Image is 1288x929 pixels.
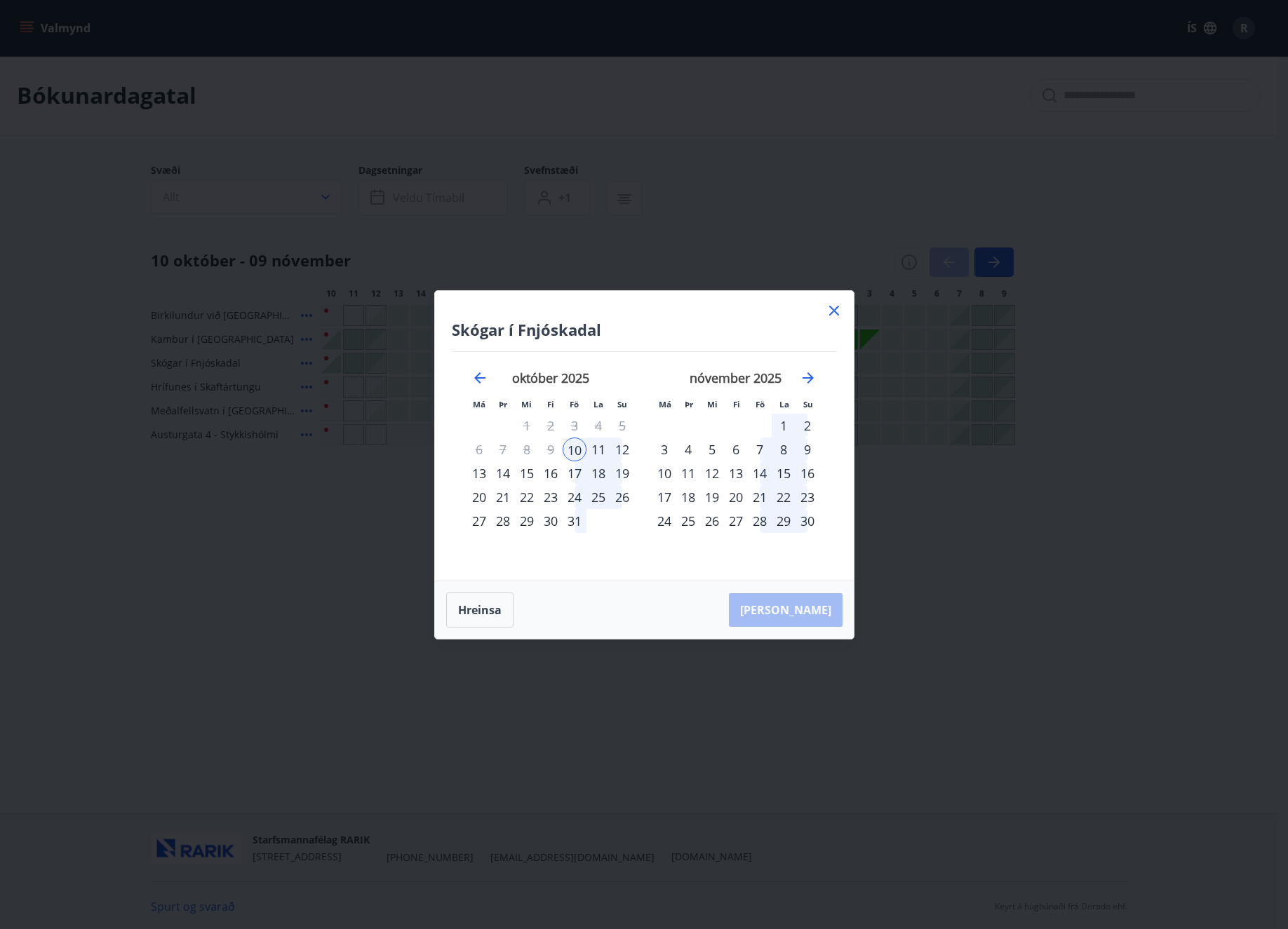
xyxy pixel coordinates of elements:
td: Choose sunnudagur, 12. október 2025 as your check-out date. It’s available. [610,438,634,461]
div: 23 [796,485,819,509]
td: Choose föstudagur, 17. október 2025 as your check-out date. It’s available. [563,461,586,485]
div: 31 [563,509,586,533]
div: 13 [724,461,748,485]
td: Choose laugardagur, 22. nóvember 2025 as your check-out date. It’s available. [772,485,796,509]
div: 30 [539,509,563,533]
td: Choose föstudagur, 28. nóvember 2025 as your check-out date. It’s available. [748,509,772,533]
div: 21 [748,485,772,509]
small: La [779,399,789,409]
div: 10 [652,461,676,485]
div: 28 [491,509,515,533]
div: 18 [676,485,700,509]
td: Choose miðvikudagur, 29. október 2025 as your check-out date. It’s available. [515,509,539,533]
small: Fi [733,399,740,409]
small: Mi [707,399,718,409]
div: 5 [700,438,724,461]
td: Not available. fimmtudagur, 2. október 2025 [539,414,563,438]
td: Not available. fimmtudagur, 9. október 2025 [539,438,563,461]
small: Fö [570,399,579,409]
small: La [593,399,603,409]
div: 29 [772,509,796,533]
div: 17 [563,461,586,485]
td: Choose fimmtudagur, 30. október 2025 as your check-out date. It’s available. [539,509,563,533]
td: Choose miðvikudagur, 22. október 2025 as your check-out date. It’s available. [515,485,539,509]
td: Choose fimmtudagur, 16. október 2025 as your check-out date. It’s available. [539,461,563,485]
td: Not available. sunnudagur, 5. október 2025 [610,414,634,438]
td: Choose sunnudagur, 23. nóvember 2025 as your check-out date. It’s available. [796,485,819,509]
td: Choose laugardagur, 15. nóvember 2025 as your check-out date. It’s available. [772,461,796,485]
small: Su [803,399,813,409]
div: 27 [467,509,491,533]
div: 4 [676,438,700,461]
div: 30 [796,509,819,533]
div: 16 [796,461,819,485]
strong: október 2025 [512,369,589,386]
td: Choose laugardagur, 29. nóvember 2025 as your check-out date. It’s available. [772,509,796,533]
div: 7 [748,438,772,461]
td: Selected as start date. föstudagur, 10. október 2025 [563,438,586,461]
small: Fi [547,399,554,409]
div: 11 [676,461,700,485]
div: 14 [491,461,515,485]
div: 15 [515,461,539,485]
td: Choose miðvikudagur, 12. nóvember 2025 as your check-out date. It’s available. [700,461,724,485]
td: Choose mánudagur, 3. nóvember 2025 as your check-out date. It’s available. [652,438,676,461]
div: 12 [610,438,634,461]
div: 15 [772,461,796,485]
strong: nóvember 2025 [690,369,781,386]
td: Not available. föstudagur, 3. október 2025 [563,414,586,438]
div: 22 [515,485,539,509]
div: 27 [724,509,748,533]
td: Choose mánudagur, 13. október 2025 as your check-out date. It’s available. [467,461,491,485]
td: Choose sunnudagur, 19. október 2025 as your check-out date. It’s available. [610,461,634,485]
td: Choose mánudagur, 20. október 2025 as your check-out date. It’s available. [467,485,491,509]
div: 2 [796,414,819,438]
td: Choose miðvikudagur, 26. nóvember 2025 as your check-out date. It’s available. [700,509,724,533]
div: 16 [539,461,563,485]
td: Choose sunnudagur, 26. október 2025 as your check-out date. It’s available. [610,485,634,509]
td: Not available. þriðjudagur, 7. október 2025 [491,438,515,461]
td: Choose mánudagur, 17. nóvember 2025 as your check-out date. It’s available. [652,485,676,509]
div: 18 [586,461,610,485]
div: 12 [700,461,724,485]
h4: Skógar í Fnjóskadal [452,319,837,340]
div: Move backward to switch to the previous month. [471,369,488,386]
td: Choose fimmtudagur, 6. nóvember 2025 as your check-out date. It’s available. [724,438,748,461]
div: 29 [515,509,539,533]
td: Choose þriðjudagur, 4. nóvember 2025 as your check-out date. It’s available. [676,438,700,461]
td: Choose föstudagur, 7. nóvember 2025 as your check-out date. It’s available. [748,438,772,461]
div: 20 [724,485,748,509]
td: Choose miðvikudagur, 15. október 2025 as your check-out date. It’s available. [515,461,539,485]
td: Not available. laugardagur, 4. október 2025 [586,414,610,438]
div: 25 [676,509,700,533]
td: Choose sunnudagur, 30. nóvember 2025 as your check-out date. It’s available. [796,509,819,533]
td: Choose föstudagur, 21. nóvember 2025 as your check-out date. It’s available. [748,485,772,509]
div: 17 [652,485,676,509]
td: Choose mánudagur, 10. nóvember 2025 as your check-out date. It’s available. [652,461,676,485]
div: 25 [586,485,610,509]
td: Choose föstudagur, 24. október 2025 as your check-out date. It’s available. [563,485,586,509]
td: Not available. miðvikudagur, 1. október 2025 [515,414,539,438]
td: Choose sunnudagur, 2. nóvember 2025 as your check-out date. It’s available. [796,414,819,438]
div: Move forward to switch to the next month. [800,369,817,386]
td: Choose föstudagur, 31. október 2025 as your check-out date. It’s available. [563,509,586,533]
button: Hreinsa [446,592,514,628]
td: Choose laugardagur, 18. október 2025 as your check-out date. It’s available. [586,461,610,485]
td: Choose miðvikudagur, 5. nóvember 2025 as your check-out date. It’s available. [700,438,724,461]
td: Choose föstudagur, 14. nóvember 2025 as your check-out date. It’s available. [748,461,772,485]
div: 8 [772,438,796,461]
div: 26 [610,485,634,509]
td: Choose laugardagur, 8. nóvember 2025 as your check-out date. It’s available. [772,438,796,461]
div: 6 [724,438,748,461]
div: Aðeins innritun í boði [563,438,586,461]
div: 22 [772,485,796,509]
td: Choose þriðjudagur, 11. nóvember 2025 as your check-out date. It’s available. [676,461,700,485]
td: Choose sunnudagur, 16. nóvember 2025 as your check-out date. It’s available. [796,461,819,485]
div: 9 [796,438,819,461]
div: 13 [467,461,491,485]
small: Fö [756,399,765,409]
div: 24 [563,485,586,509]
small: Þr [685,399,693,409]
div: 1 [772,414,796,438]
td: Choose þriðjudagur, 18. nóvember 2025 as your check-out date. It’s available. [676,485,700,509]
